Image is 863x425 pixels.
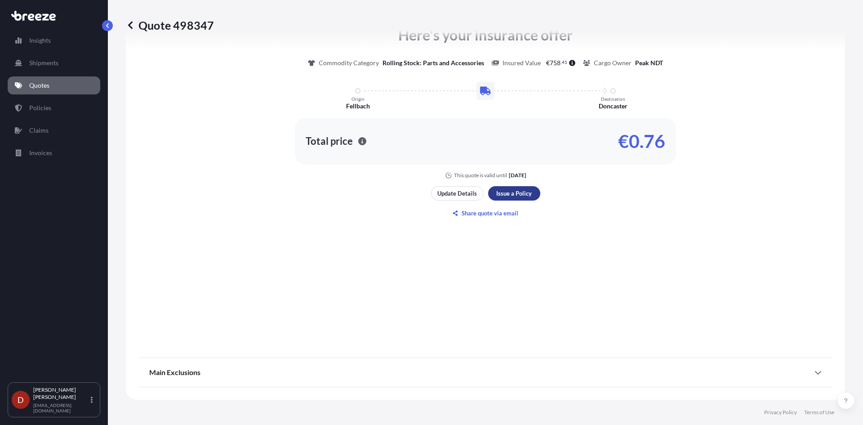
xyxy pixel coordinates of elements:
[319,58,379,67] p: Commodity Category
[29,148,52,157] p: Invoices
[496,189,532,198] p: Issue a Policy
[351,96,365,102] p: Origin
[149,368,200,377] span: Main Exclusions
[599,102,627,111] p: Doncaster
[346,102,370,111] p: Fellbach
[29,126,49,135] p: Claims
[561,61,562,64] span: .
[29,103,51,112] p: Policies
[462,209,518,218] p: Share quote via email
[149,362,822,383] div: Main Exclusions
[126,18,214,32] p: Quote 498347
[8,54,100,72] a: Shipments
[601,96,625,102] p: Destination
[29,36,51,45] p: Insights
[33,403,89,413] p: [EMAIL_ADDRESS][DOMAIN_NAME]
[509,172,526,179] p: [DATE]
[8,144,100,162] a: Invoices
[618,134,665,148] p: €0.76
[454,172,507,179] p: This quote is valid until
[383,58,484,67] p: Rolling Stock: Parts and Accessories
[33,386,89,401] p: [PERSON_NAME] [PERSON_NAME]
[8,76,100,94] a: Quotes
[29,81,49,90] p: Quotes
[8,99,100,117] a: Policies
[562,61,567,64] span: 41
[306,137,353,146] p: Total price
[550,60,561,66] span: 758
[764,409,797,416] a: Privacy Policy
[488,186,540,201] button: Issue a Policy
[29,58,58,67] p: Shipments
[503,58,541,67] p: Insured Value
[8,121,100,139] a: Claims
[546,60,550,66] span: €
[8,31,100,49] a: Insights
[431,186,484,201] button: Update Details
[635,58,663,67] p: Peak NDT
[18,395,24,404] span: D
[804,409,834,416] a: Terms of Use
[594,58,632,67] p: Cargo Owner
[437,189,477,198] p: Update Details
[431,206,540,220] button: Share quote via email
